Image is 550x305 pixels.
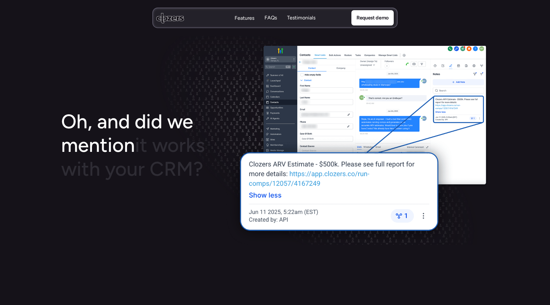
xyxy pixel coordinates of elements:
p: Features [235,15,254,22]
p: FAQs [264,21,277,28]
p: Request demo [356,14,389,22]
a: FeaturesFeatures [235,14,254,22]
p: Testimonials [287,21,315,28]
h1: it works with your CRM? [61,110,214,181]
a: FAQsFAQs [264,14,277,22]
span: Oh, and did we mention [61,109,198,157]
p: Testimonials [287,14,315,21]
p: FAQs [264,14,277,21]
a: TestimonialsTestimonials [287,14,315,22]
a: Request demo [351,10,394,25]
